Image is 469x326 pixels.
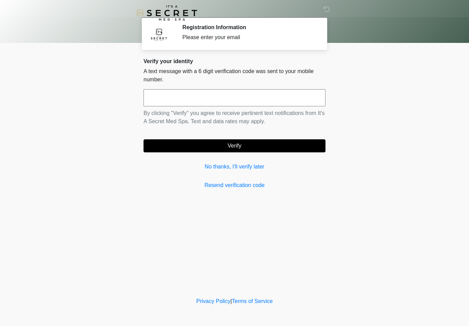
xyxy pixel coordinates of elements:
[144,139,325,152] button: Verify
[182,24,315,31] h2: Registration Information
[232,298,273,304] a: Terms of Service
[144,163,325,171] a: No thanks, I'll verify later
[196,298,231,304] a: Privacy Policy
[137,5,197,21] img: It's A Secret Med Spa Logo
[144,109,325,126] p: By clicking "Verify" you agree to receive pertinent text notifications from It's A Secret Med Spa...
[144,67,325,84] p: A text message with a 6 digit verification code was sent to your mobile number.
[149,24,169,45] img: Agent Avatar
[182,33,315,42] div: Please enter your email
[144,181,325,189] a: Resend verification code
[144,58,325,65] h2: Verify your identity
[230,298,232,304] a: |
